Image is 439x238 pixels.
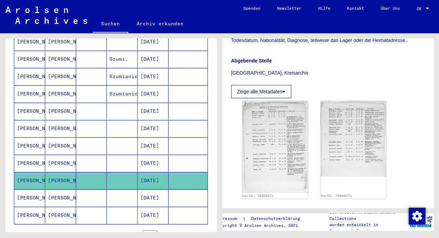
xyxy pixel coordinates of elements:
mat-cell: [DATE] [138,68,169,85]
mat-cell: [DATE] [138,51,169,68]
img: yv_logo.png [408,213,434,230]
mat-cell: [PERSON_NAME] [14,33,45,50]
div: of 1 [143,231,177,237]
a: Datenschutzerklärung [246,215,308,222]
button: Zeige alle Metadaten [231,85,292,98]
mat-cell: [PERSON_NAME] [14,51,45,68]
mat-cell: [PERSON_NAME] [14,120,45,137]
mat-cell: [PERSON_NAME] [45,51,76,68]
b: Abgebende Stelle [231,58,272,63]
mat-cell: [DATE] [138,137,169,154]
a: DocID: 70999471 [321,194,352,198]
p: Copyright © Arolsen Archives, 2021 [215,222,308,229]
mat-cell: [DATE] [138,155,169,172]
mat-cell: [DATE] [138,85,169,102]
mat-cell: [PERSON_NAME] [45,120,76,137]
mat-cell: [PERSON_NAME] [14,189,45,206]
img: Zustimmung ändern [409,208,425,224]
mat-cell: [PERSON_NAME] [45,137,76,154]
mat-cell: [PERSON_NAME] [14,207,45,224]
mat-cell: [DATE] [138,103,169,120]
mat-cell: Szumianic [107,68,138,85]
mat-cell: [PERSON_NAME] [45,68,76,85]
span: DE [417,6,424,11]
p: wurden entwickelt in Partnerschaft mit [330,222,407,234]
mat-cell: [DATE] [138,33,169,50]
div: 1 – 15 of 15 [74,231,104,237]
mat-cell: [PERSON_NAME] [14,103,45,120]
mat-cell: [PERSON_NAME] [14,85,45,102]
mat-cell: [DATE] [138,172,169,189]
div: Zustimmung ändern [408,207,425,224]
mat-cell: [PERSON_NAME] [14,137,45,154]
a: Archiv erkunden [128,15,192,32]
a: DocID: 70999471 [243,194,274,198]
mat-cell: [PERSON_NAME] [45,172,76,189]
img: Arolsen_neg.svg [6,7,87,24]
mat-cell: [PERSON_NAME] [45,85,76,102]
img: 001.jpg [242,101,308,193]
mat-cell: [PERSON_NAME] [45,207,76,224]
mat-cell: [DATE] [138,189,169,206]
mat-cell: [PERSON_NAME] [45,189,76,206]
div: | [215,215,308,222]
mat-cell: Szumi. [107,51,138,68]
mat-cell: Szumianic [107,85,138,102]
mat-cell: [PERSON_NAME] [14,155,45,172]
mat-cell: [PERSON_NAME] [14,172,45,189]
a: Impressum [215,215,243,222]
mat-cell: [DATE] [138,207,169,224]
mat-cell: [DATE] [138,120,169,137]
p: [GEOGRAPHIC_DATA], Kreisarchiv [231,69,425,77]
mat-cell: [PERSON_NAME] [45,33,76,50]
mat-cell: [PERSON_NAME] [45,103,76,120]
mat-cell: [PERSON_NAME] [14,68,45,85]
p: Die Arolsen Archives Online-Collections [330,209,407,222]
img: 002.jpg [320,101,386,177]
a: Suchen [93,15,128,33]
mat-cell: [PERSON_NAME] [45,155,76,172]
